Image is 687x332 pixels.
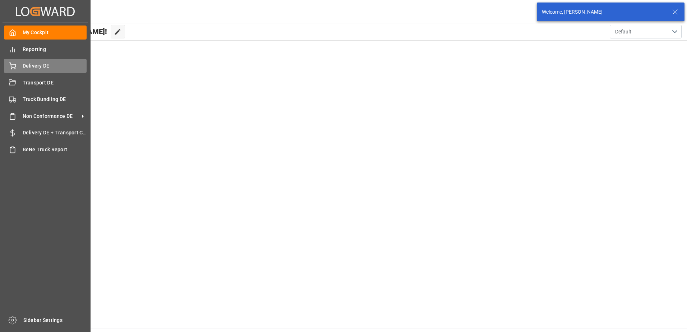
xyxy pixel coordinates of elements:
a: Reporting [4,42,87,56]
div: Welcome, [PERSON_NAME] [542,8,665,16]
span: Non Conformance DE [23,112,79,120]
a: Delivery DE [4,59,87,73]
button: open menu [610,25,682,38]
a: My Cockpit [4,26,87,40]
span: Truck Bundling DE [23,96,87,103]
span: Reporting [23,46,87,53]
span: Transport DE [23,79,87,87]
span: Hello [PERSON_NAME]! [30,25,107,38]
a: Delivery DE + Transport Cost [4,126,87,140]
span: Default [615,28,631,36]
span: Delivery DE + Transport Cost [23,129,87,137]
a: Truck Bundling DE [4,92,87,106]
span: Sidebar Settings [23,317,88,324]
span: BeNe Truck Report [23,146,87,153]
a: Transport DE [4,75,87,89]
a: BeNe Truck Report [4,142,87,156]
span: My Cockpit [23,29,87,36]
span: Delivery DE [23,62,87,70]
